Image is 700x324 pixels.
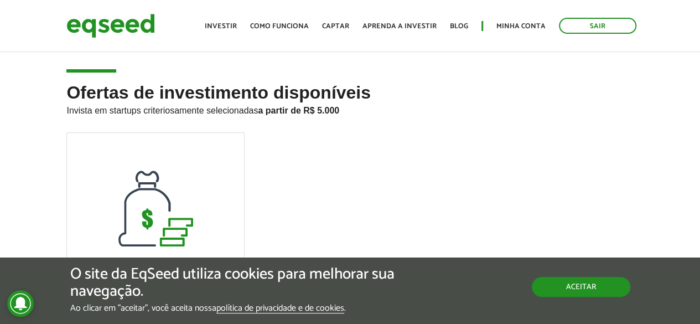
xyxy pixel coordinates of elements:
[450,23,468,30] a: Blog
[532,277,630,297] button: Aceitar
[66,11,155,40] img: EqSeed
[322,23,349,30] a: Captar
[216,304,344,313] a: política de privacidade e de cookies
[66,83,633,132] h2: Ofertas de investimento disponíveis
[362,23,437,30] a: Aprenda a investir
[496,23,546,30] a: Minha conta
[70,303,406,313] p: Ao clicar em "aceitar", você aceita nossa .
[258,106,339,115] strong: a partir de R$ 5.000
[70,266,406,300] h5: O site da EqSeed utiliza cookies para melhorar sua navegação.
[205,23,237,30] a: Investir
[559,18,636,34] a: Sair
[66,102,633,116] p: Invista em startups criteriosamente selecionadas
[250,23,309,30] a: Como funciona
